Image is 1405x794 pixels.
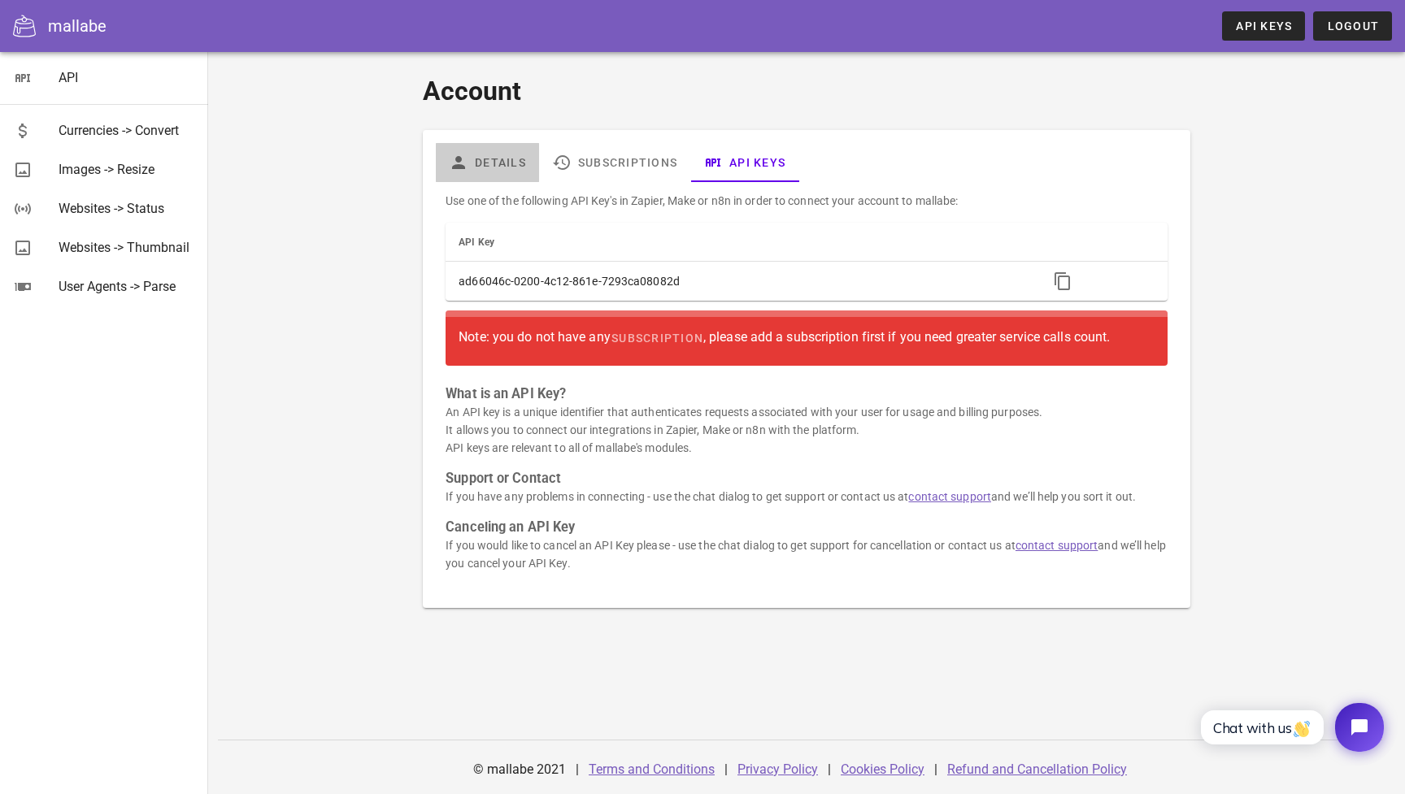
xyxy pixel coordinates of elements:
[1313,11,1392,41] button: Logout
[59,162,195,177] div: Images -> Resize
[1222,11,1305,41] a: API Keys
[59,201,195,216] div: Websites -> Status
[446,385,1168,403] h3: What is an API Key?
[459,323,1155,353] div: Note: you do not have any , please add a subscription first if you need greater service calls count.
[724,750,728,789] div: |
[1183,689,1398,766] iframe: Tidio Chat
[446,262,1035,301] td: ad66046c-0200-4c12-861e-7293ca08082d
[436,143,539,182] a: Details
[828,750,831,789] div: |
[908,490,991,503] a: contact support
[947,761,1127,777] a: Refund and Cancellation Policy
[934,750,937,789] div: |
[59,123,195,138] div: Currencies -> Convert
[423,72,1190,111] h1: Account
[59,70,195,85] div: API
[589,761,715,777] a: Terms and Conditions
[59,240,195,255] div: Websites -> Thumbnail
[59,279,195,294] div: User Agents -> Parse
[1016,539,1098,552] a: contact support
[576,750,579,789] div: |
[463,750,576,789] div: © mallabe 2021
[446,536,1168,572] p: If you would like to cancel an API Key please - use the chat dialog to get support for cancellati...
[446,470,1168,488] h3: Support or Contact
[446,192,1168,210] p: Use one of the following API Key's in Zapier, Make or n8n in order to connect your account to mal...
[611,323,703,353] a: subscription
[446,488,1168,505] p: If you have any problems in connecting - use the chat dialog to get support or contact us at and ...
[841,761,924,777] a: Cookies Policy
[459,236,494,248] span: API Key
[737,761,818,777] a: Privacy Policy
[446,223,1035,262] th: API Key: Not sorted. Activate to sort ascending.
[48,14,107,38] div: mallabe
[611,332,703,345] span: subscription
[446,518,1168,536] h3: Canceling an API Key
[1326,20,1379,33] span: Logout
[446,403,1168,457] p: An API key is a unique identifier that authenticates requests associated with your user for usage...
[690,143,798,182] a: API Keys
[1235,20,1292,33] span: API Keys
[539,143,690,182] a: Subscriptions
